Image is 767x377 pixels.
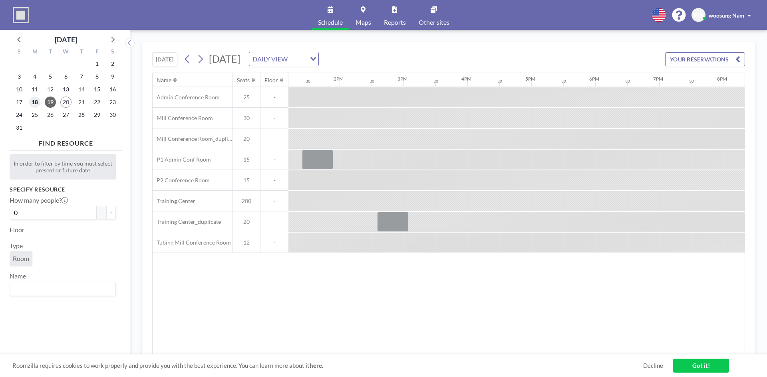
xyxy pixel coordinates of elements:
div: 30 [370,79,374,84]
span: Thursday, August 7, 2025 [76,71,87,82]
span: Room [13,255,29,263]
span: Sunday, August 3, 2025 [14,71,25,82]
span: Maps [356,19,371,26]
span: woosung Nam [709,12,744,19]
div: 2PM [334,76,344,82]
span: Saturday, August 16, 2025 [107,84,118,95]
span: Saturday, August 9, 2025 [107,71,118,82]
div: 30 [433,79,438,84]
span: Tuesday, August 12, 2025 [45,84,56,95]
span: Other sites [419,19,449,26]
span: 12 [233,239,260,246]
div: [DATE] [55,34,77,45]
h4: FIND RESOURCE [10,136,122,147]
div: M [27,47,43,57]
span: Saturday, August 30, 2025 [107,109,118,120]
div: 8PM [717,76,727,82]
span: Mill Conference Room_duplicate [153,135,232,142]
div: W [58,47,74,57]
span: P2 Conference Room [153,177,210,184]
div: 4PM [461,76,471,82]
label: Floor [10,226,24,234]
span: - [260,239,288,246]
span: - [260,177,288,184]
div: S [105,47,120,57]
span: Saturday, August 2, 2025 [107,58,118,69]
div: 30 [689,79,694,84]
div: S [12,47,27,57]
span: Admin Conference Room [153,94,220,101]
span: 20 [233,218,260,225]
span: Tubing Mill Conference Room [153,239,231,246]
button: + [106,206,116,219]
label: Name [10,272,26,280]
div: Name [157,77,171,84]
div: Search for option [249,52,318,66]
span: Wednesday, August 27, 2025 [60,109,72,120]
span: [DATE] [209,53,240,65]
div: Floor [264,77,278,84]
div: T [74,47,89,57]
span: DAILY VIEW [251,54,289,64]
h3: Specify resource [10,186,116,193]
div: 7PM [653,76,663,82]
div: 3PM [397,76,407,82]
span: WN [693,12,704,19]
div: 6PM [589,76,599,82]
label: How many people? [10,196,68,204]
div: T [43,47,58,57]
span: Wednesday, August 20, 2025 [60,97,72,108]
span: Tuesday, August 5, 2025 [45,71,56,82]
img: organization-logo [13,7,29,23]
span: Reports [384,19,406,26]
span: Thursday, August 21, 2025 [76,97,87,108]
span: - [260,114,288,122]
span: Training Center [153,197,195,205]
span: Sunday, August 10, 2025 [14,84,25,95]
span: Monday, August 11, 2025 [29,84,40,95]
div: 30 [306,79,310,84]
span: Wednesday, August 13, 2025 [60,84,72,95]
button: - [97,206,106,219]
span: 25 [233,94,260,101]
span: 15 [233,156,260,163]
a: Decline [643,362,663,369]
div: F [89,47,105,57]
div: 30 [625,79,630,84]
span: Monday, August 4, 2025 [29,71,40,82]
div: Search for option [10,282,115,296]
span: 200 [233,197,260,205]
span: P1 Admin Conf Room [153,156,211,163]
div: 30 [561,79,566,84]
span: Monday, August 25, 2025 [29,109,40,120]
span: - [260,156,288,163]
span: Wednesday, August 6, 2025 [60,71,72,82]
span: Mill Conference Room [153,114,213,122]
span: Thursday, August 14, 2025 [76,84,87,95]
input: Search for option [11,284,111,294]
label: Type [10,242,23,250]
span: Friday, August 8, 2025 [91,71,103,82]
button: YOUR RESERVATIONS [665,52,745,66]
span: Roomzilla requires cookies to work properly and provide you with the best experience. You can lea... [12,362,643,369]
span: - [260,94,288,101]
span: Sunday, August 24, 2025 [14,109,25,120]
span: Schedule [318,19,343,26]
span: Training Center_duplicate [153,218,221,225]
span: - [260,197,288,205]
div: 30 [497,79,502,84]
span: Friday, August 1, 2025 [91,58,103,69]
span: Saturday, August 23, 2025 [107,97,118,108]
div: In order to filter by time you must select present or future date [10,154,116,180]
span: Tuesday, August 19, 2025 [45,97,56,108]
span: Tuesday, August 26, 2025 [45,109,56,120]
div: Seats [237,77,250,84]
span: Thursday, August 28, 2025 [76,109,87,120]
span: - [260,135,288,142]
span: Friday, August 15, 2025 [91,84,103,95]
span: 15 [233,177,260,184]
input: Search for option [290,54,305,64]
span: Sunday, August 31, 2025 [14,122,25,133]
a: Got it! [673,359,729,373]
span: Friday, August 29, 2025 [91,109,103,120]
